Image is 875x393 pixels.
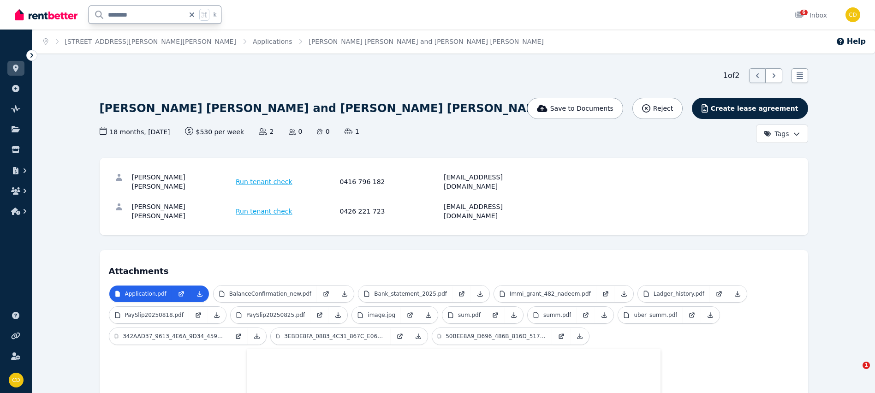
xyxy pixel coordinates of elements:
[653,104,673,113] span: Reject
[571,328,589,345] a: Download Attachment
[172,286,190,302] a: Open in new Tab
[595,307,613,323] a: Download Attachment
[284,333,385,340] p: 3EBDE8FA_0883_4C31_867C_E06125986874.png
[795,11,827,20] div: Inbox
[125,290,167,298] p: Application.pdf
[800,10,808,15] span: 6
[723,70,740,81] span: 1 of 2
[764,129,789,138] span: Tags
[527,98,623,119] button: Save to Documents
[125,311,184,319] p: PaySlip20250818.pdf
[246,311,305,319] p: PaySlip20250825.pdf
[844,362,866,384] iframe: Intercom live chat
[543,311,571,319] p: summ.pdf
[231,307,310,323] a: PaySlip20250825.pdf
[335,286,354,302] a: Download Attachment
[229,328,248,345] a: Open in new Tab
[638,286,710,302] a: Ladger_history.pdf
[552,328,571,345] a: Open in new Tab
[419,307,438,323] a: Download Attachment
[528,307,577,323] a: summ.pdf
[289,127,303,136] span: 0
[444,202,545,220] div: [EMAIL_ADDRESS][DOMAIN_NAME]
[32,30,555,54] nav: Breadcrumb
[432,328,552,345] a: 50BEE8A9_D696_486B_816D_517BF8791C59.png
[345,127,359,136] span: 1
[236,177,292,186] span: Run tenant check
[309,37,543,46] span: [PERSON_NAME] [PERSON_NAME] and [PERSON_NAME] [PERSON_NAME]
[458,311,481,319] p: sum.pdf
[317,127,329,136] span: 0
[632,98,683,119] button: Reject
[391,328,409,345] a: Open in new Tab
[368,311,395,319] p: image.jpg
[692,98,808,119] button: Create lease agreement
[65,38,236,45] a: [STREET_ADDRESS][PERSON_NAME][PERSON_NAME]
[358,286,452,302] a: Bank_statement_2025.pdf
[863,362,870,369] span: 1
[442,307,486,323] a: sum.pdf
[683,307,701,323] a: Open in new Tab
[836,36,866,47] button: Help
[634,311,677,319] p: uber_summ.pdf
[259,127,274,136] span: 2
[845,7,860,22] img: Chris Dimitropoulos
[15,8,77,22] img: RentBetter
[271,328,391,345] a: 3EBDE8FA_0883_4C31_867C_E06125986874.png
[100,101,550,116] h1: [PERSON_NAME] [PERSON_NAME] and [PERSON_NAME] [PERSON_NAME]
[190,286,209,302] a: Download Attachment
[409,328,428,345] a: Download Attachment
[189,307,208,323] a: Open in new Tab
[132,173,233,191] div: [PERSON_NAME] [PERSON_NAME]
[310,307,329,323] a: Open in new Tab
[100,127,170,137] span: 18 months , [DATE]
[711,104,798,113] span: Create lease agreement
[123,333,223,340] p: 342AAD37_9613_4E6A_9D34_459EEF1023E3.png
[596,286,615,302] a: Open in new Tab
[654,290,704,298] p: Ladger_history.pdf
[109,286,172,302] a: Application.pdf
[214,286,317,302] a: BalanceConfirmation_new.pdf
[494,286,596,302] a: Immi_grant_482_nadeem.pdf
[132,202,233,220] div: [PERSON_NAME] [PERSON_NAME]
[248,328,266,345] a: Download Attachment
[615,286,633,302] a: Download Attachment
[9,373,24,387] img: Chris Dimitropoulos
[340,202,441,220] div: 0426 221 723
[618,307,683,323] a: uber_summ.pdf
[253,38,292,45] a: Applications
[486,307,505,323] a: Open in new Tab
[444,173,545,191] div: [EMAIL_ADDRESS][DOMAIN_NAME]
[701,307,720,323] a: Download Attachment
[340,173,441,191] div: 0416 796 182
[401,307,419,323] a: Open in new Tab
[185,127,244,137] span: $530 per week
[756,125,808,143] button: Tags
[213,11,216,18] span: k
[352,307,401,323] a: image.jpg
[710,286,728,302] a: Open in new Tab
[510,290,591,298] p: Immi_grant_482_nadeem.pdf
[446,333,546,340] p: 50BEE8A9_D696_486B_816D_517BF8791C59.png
[505,307,523,323] a: Download Attachment
[229,290,311,298] p: BalanceConfirmation_new.pdf
[236,207,292,216] span: Run tenant check
[471,286,489,302] a: Download Attachment
[728,286,747,302] a: Download Attachment
[109,328,229,345] a: 342AAD37_9613_4E6A_9D34_459EEF1023E3.png
[452,286,471,302] a: Open in new Tab
[109,259,799,278] h4: Attachments
[109,307,189,323] a: PaySlip20250818.pdf
[374,290,447,298] p: Bank_statement_2025.pdf
[208,307,226,323] a: Download Attachment
[550,104,613,113] span: Save to Documents
[577,307,595,323] a: Open in new Tab
[329,307,347,323] a: Download Attachment
[317,286,335,302] a: Open in new Tab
